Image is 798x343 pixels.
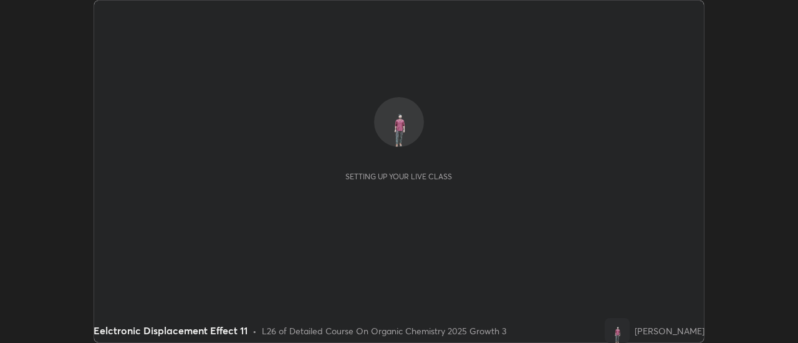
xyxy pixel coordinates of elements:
[262,324,506,337] div: L26 of Detailed Course On Organic Chemistry 2025 Growth 3
[94,323,248,338] div: Eelctronic Displacement Effect 11
[635,324,704,337] div: [PERSON_NAME]
[605,318,630,343] img: 807bcb3d27944c288ab7064a26e4c203.png
[252,324,257,337] div: •
[374,97,424,147] img: 807bcb3d27944c288ab7064a26e4c203.png
[345,172,452,181] div: Setting up your live class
